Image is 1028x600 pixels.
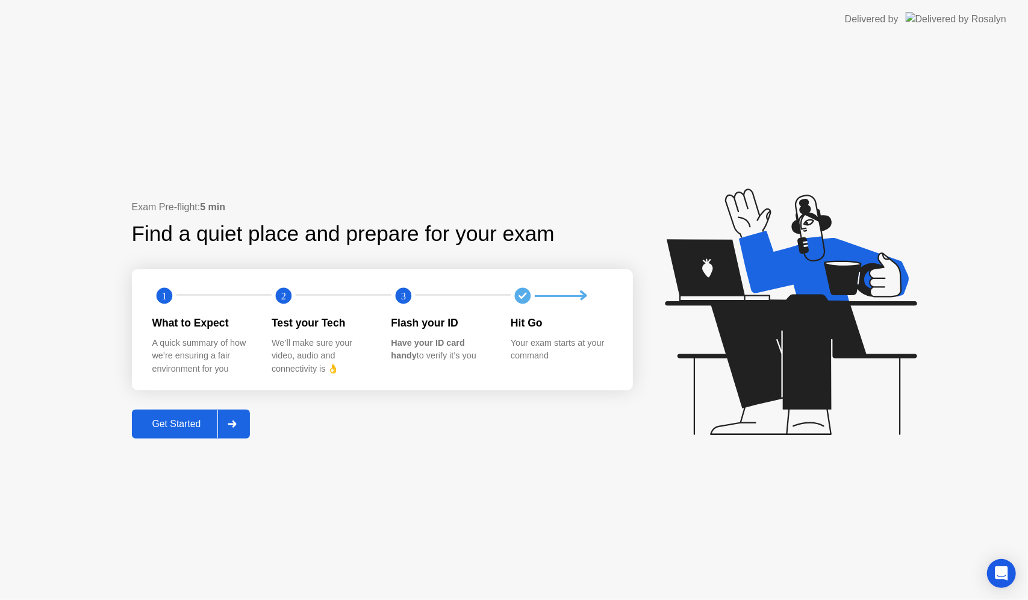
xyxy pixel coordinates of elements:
[906,12,1006,26] img: Delivered by Rosalyn
[272,315,372,331] div: Test your Tech
[132,410,251,439] button: Get Started
[511,315,611,331] div: Hit Go
[281,290,286,302] text: 2
[200,202,225,212] b: 5 min
[161,290,166,302] text: 1
[987,559,1016,588] div: Open Intercom Messenger
[132,218,556,250] div: Find a quiet place and prepare for your exam
[152,315,253,331] div: What to Expect
[152,337,253,376] div: A quick summary of how we’re ensuring a fair environment for you
[400,290,405,302] text: 3
[391,338,465,361] b: Have your ID card handy
[845,12,899,27] div: Delivered by
[391,337,492,363] div: to verify it’s you
[272,337,372,376] div: We’ll make sure your video, audio and connectivity is 👌
[132,200,633,214] div: Exam Pre-flight:
[391,315,492,331] div: Flash your ID
[511,337,611,363] div: Your exam starts at your command
[136,419,218,430] div: Get Started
